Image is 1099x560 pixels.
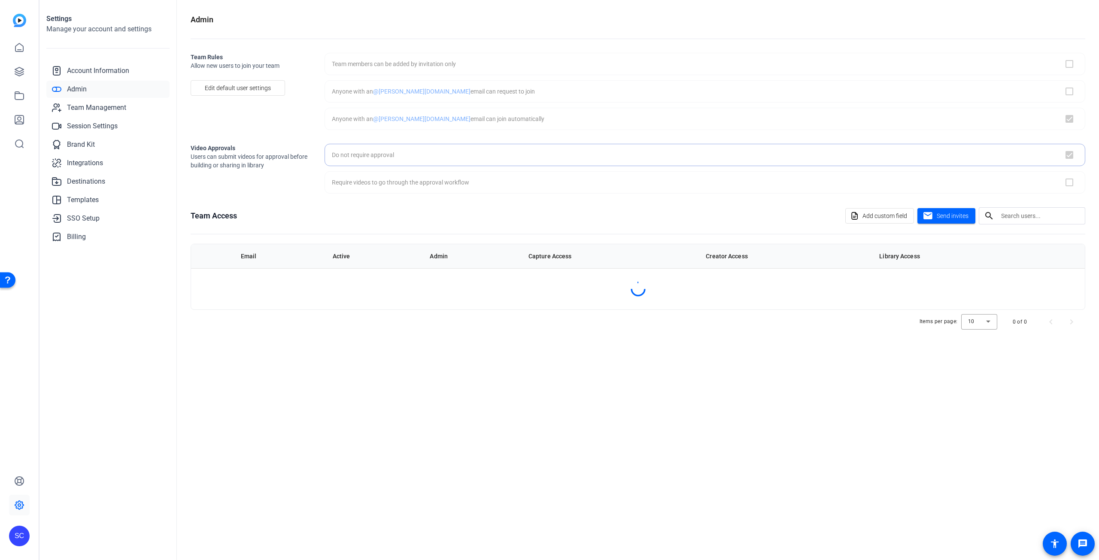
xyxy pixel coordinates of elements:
[1050,539,1060,549] mat-icon: accessibility
[46,118,170,135] a: Session Settings
[46,24,170,34] h2: Manage your account and settings
[67,232,86,242] span: Billing
[1001,211,1078,221] input: Search users...
[862,208,907,224] span: Add custom field
[191,80,285,96] button: Edit default user settings
[845,208,914,224] button: Add custom field
[373,115,471,122] span: @[PERSON_NAME][DOMAIN_NAME]
[979,211,999,221] mat-icon: search
[67,176,105,187] span: Destinations
[67,213,100,224] span: SSO Setup
[46,62,170,79] a: Account Information
[67,103,126,113] span: Team Management
[67,66,129,76] span: Account Information
[13,14,26,27] img: blue-gradient.svg
[191,152,311,170] span: Users can submit videos for approval before building or sharing in library
[46,99,170,116] a: Team Management
[191,53,311,61] h2: Team Rules
[205,80,271,96] span: Edit default user settings
[191,144,311,152] h2: Video Approvals
[234,244,326,268] th: Email
[1078,539,1088,549] mat-icon: message
[46,191,170,209] a: Templates
[326,244,423,268] th: Active
[46,173,170,190] a: Destinations
[923,211,933,221] mat-icon: mail
[46,210,170,227] a: SSO Setup
[67,195,99,205] span: Templates
[191,14,213,26] h1: Admin
[191,210,237,222] h1: Team Access
[191,61,311,70] span: Allow new users to join your team
[373,88,471,95] span: @[PERSON_NAME][DOMAIN_NAME]
[332,151,394,159] div: Do not require approval
[46,14,170,24] h1: Settings
[1061,312,1082,332] button: Next page
[46,136,170,153] a: Brand Kit
[332,178,469,187] div: Require videos to go through the approval workflow
[67,158,103,168] span: Integrations
[67,84,87,94] span: Admin
[46,154,170,172] a: Integrations
[67,121,118,131] span: Session Settings
[917,208,975,224] button: Send invites
[46,81,170,98] a: Admin
[937,212,968,221] span: Send invites
[332,115,544,123] div: Anyone with an email can join automatically
[9,526,30,546] div: SC
[46,228,170,245] a: Billing
[1013,318,1027,326] div: 0 of 0
[920,317,958,326] div: Items per page:
[872,244,1042,268] th: Library Access
[699,244,872,268] th: Creator Access
[332,60,456,68] div: Team members can be added by invitation only
[67,139,95,150] span: Brand Kit
[522,244,699,268] th: Capture Access
[332,87,535,96] div: Anyone with an email can request to join
[1041,312,1061,332] button: Previous page
[423,244,521,268] th: Admin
